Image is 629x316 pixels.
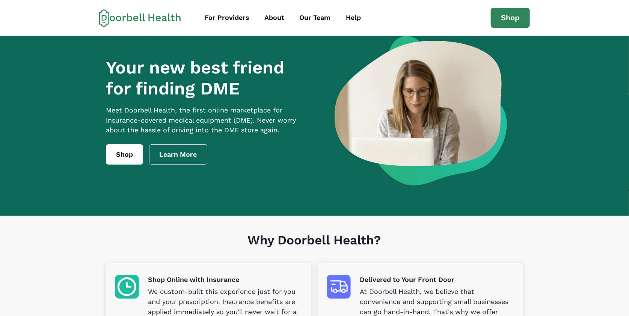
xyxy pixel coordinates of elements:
[198,9,256,26] a: For Providers
[106,105,310,136] p: Meet Doorbell Health, the first online marketplace for insurance-covered medical equipment (DME)....
[339,9,368,26] a: Help
[258,9,291,26] a: About
[346,13,361,23] div: Help
[106,144,143,165] a: Shop
[115,275,139,299] img: Shop Online with Insurance icon
[300,13,331,23] div: Our Team
[148,275,302,285] p: Shop Online with Insurance
[491,8,530,28] a: Shop
[205,13,249,23] div: For Providers
[264,13,284,23] div: About
[149,144,208,165] a: Learn More
[360,275,514,285] p: Delivered to Your Front Door
[106,233,523,263] h1: Why Doorbell Health?
[293,9,338,26] a: Our Team
[327,275,351,299] img: Delivered to Your Front Door icon
[106,57,310,99] h1: Your new best friend for finding DME
[335,36,507,186] img: a woman looking at a computer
